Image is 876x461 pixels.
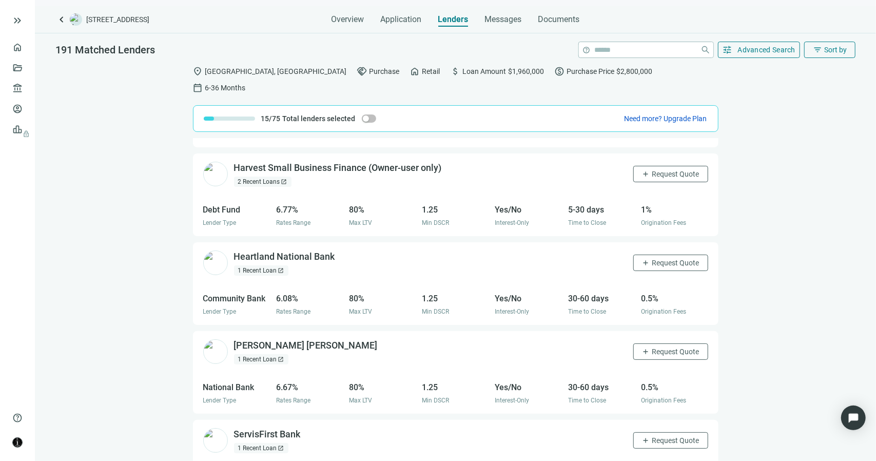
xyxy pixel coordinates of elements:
div: 1.25 [422,203,489,216]
img: 9befcb43-b915-4976-a15a-f488a0af449f [203,428,228,453]
span: calendar_today [193,83,203,93]
div: 1.25 [422,292,489,305]
span: $2,800,000 [617,66,653,77]
div: 1.25 [422,381,489,394]
span: Rates Range [276,308,310,315]
span: add [642,348,650,356]
span: Max LTV [349,219,372,226]
span: Min DSCR [422,397,449,404]
button: Need more? Upgrade Plan [624,113,708,124]
div: 80% [349,292,416,305]
div: Heartland National Bank [234,251,335,263]
div: 30-60 days [568,292,635,305]
span: 15/75 [261,113,281,124]
span: Time to Close [568,219,606,226]
span: Lender Type [203,219,237,226]
div: Open Intercom Messenger [841,406,866,430]
img: 643335f0-a381-496f-ba52-afe3a5485634.png [203,339,228,364]
button: keyboard_double_arrow_right [11,14,24,27]
span: Min DSCR [422,219,449,226]
span: Advanced Search [738,46,796,54]
div: 0.5% [641,381,708,394]
span: filter_list [813,45,822,54]
div: Harvest Small Business Finance (Owner-user only) [234,162,442,175]
img: deal-logo [70,13,82,26]
span: location_on [193,66,203,76]
span: Application [381,14,422,25]
span: Rates Range [276,219,310,226]
div: 80% [349,203,416,216]
span: home [410,66,420,76]
span: Messages [485,14,522,24]
div: [PERSON_NAME] [PERSON_NAME] [234,339,378,352]
span: Interest-Only [495,219,530,226]
span: Purchase [369,66,400,77]
span: 6-36 Months [205,82,246,93]
div: 1 Recent Loan [234,354,288,364]
span: Lender Type [203,397,237,404]
span: paid [555,66,565,76]
span: Sort by [824,46,847,54]
button: tuneAdvanced Search [718,42,801,58]
span: Documents [538,14,580,25]
span: Origination Fees [641,219,686,226]
span: Max LTV [349,308,372,315]
img: 5be253a0-f14b-490a-be9b-fd1253789736 [203,251,228,275]
div: ServisFirst Bank [234,428,301,441]
div: Yes/No [495,292,562,305]
span: tune [723,45,733,55]
span: Interest-Only [495,397,530,404]
div: 6.67% [276,381,343,394]
span: Max LTV [349,397,372,404]
span: Need more? Upgrade Plan [625,114,707,123]
div: 1 Recent Loan [234,265,288,276]
span: add [642,170,650,178]
span: [GEOGRAPHIC_DATA], [GEOGRAPHIC_DATA] [205,66,347,77]
span: open_in_new [278,267,284,274]
div: Community Bank [203,292,270,305]
button: filter_listSort by [804,42,855,58]
button: addRequest Quote [633,432,708,449]
div: 30-60 days [568,381,635,394]
span: help [12,413,23,423]
span: Origination Fees [641,308,686,315]
div: 2 Recent Loans [234,177,291,187]
span: attach_money [451,66,461,76]
span: Lender Type [203,308,237,315]
div: Loan Amount [451,66,544,76]
span: [STREET_ADDRESS] [86,14,149,25]
span: Retail [422,66,440,77]
span: Min DSCR [422,308,449,315]
span: 191 Matched Lenders [55,44,155,56]
span: open_in_new [278,356,284,362]
span: Request Quote [652,436,699,445]
span: Interest-Only [495,308,530,315]
span: Time to Close [568,397,606,404]
div: 6.77% [276,203,343,216]
div: Yes/No [495,381,562,394]
div: Purchase Price [555,66,653,76]
img: avatar [13,438,22,447]
div: Yes/No [495,203,562,216]
span: add [642,436,650,445]
a: keyboard_arrow_left [55,13,68,26]
div: National Bank [203,381,270,394]
button: addRequest Quote [633,255,708,271]
div: 1 Recent Loan [234,443,288,453]
button: addRequest Quote [633,166,708,182]
span: Rates Range [276,397,310,404]
div: 0.5% [641,292,708,305]
div: Debt Fund [203,203,270,216]
span: open_in_new [278,445,284,451]
span: add [642,259,650,267]
span: Request Quote [652,170,699,178]
span: Time to Close [568,308,606,315]
div: 6.08% [276,292,343,305]
span: Origination Fees [641,397,686,404]
span: Overview [332,14,364,25]
span: $1,960,000 [509,66,544,77]
span: handshake [357,66,367,76]
div: 1% [641,203,708,216]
